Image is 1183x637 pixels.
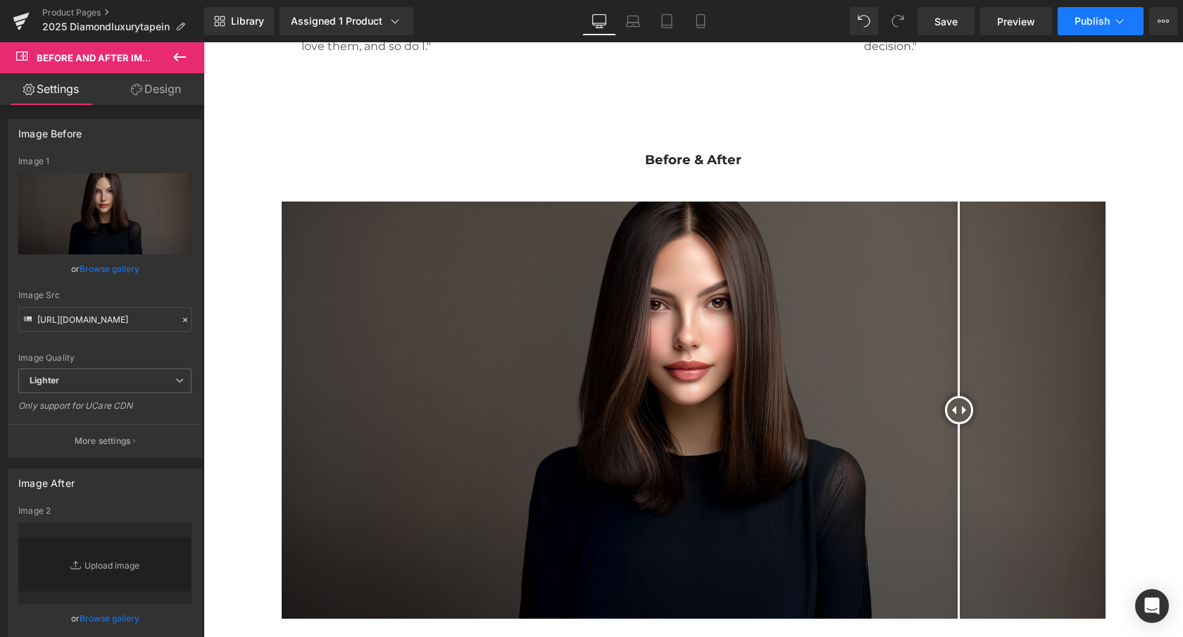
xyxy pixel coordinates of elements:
span: Preview [997,14,1035,29]
button: Publish [1058,7,1144,35]
a: Browse gallery [80,606,139,631]
div: Image 1 [18,156,192,166]
div: Image Src [18,290,192,300]
a: Preview [980,7,1052,35]
a: Laptop [616,7,650,35]
h2: Before & After [78,110,902,125]
p: More settings [75,435,131,447]
div: or [18,261,192,276]
a: Design [105,73,207,105]
a: Mobile [684,7,718,35]
div: Assigned 1 Product [291,14,402,28]
div: Image 2 [18,506,192,516]
button: Undo [850,7,878,35]
span: 2025 Diamondluxurytapein [42,21,170,32]
button: More [1149,7,1177,35]
div: Open Intercom Messenger [1135,589,1169,623]
span: Library [231,15,264,27]
button: More settings [8,424,201,457]
div: or [18,611,192,626]
span: Before and After Images [37,52,168,63]
span: Save [934,14,958,29]
button: Redo [884,7,912,35]
div: Image Before [18,120,82,140]
b: Lighter [30,375,59,385]
a: Browse gallery [80,256,139,281]
div: Image After [18,469,75,489]
div: Image Quality [18,353,192,363]
div: Only support for UCare CDN [18,400,192,421]
input: Link [18,307,192,332]
a: Product Pages [42,7,204,18]
a: New Library [204,7,274,35]
a: Desktop [582,7,616,35]
span: Publish [1075,16,1110,27]
a: Tablet [650,7,684,35]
